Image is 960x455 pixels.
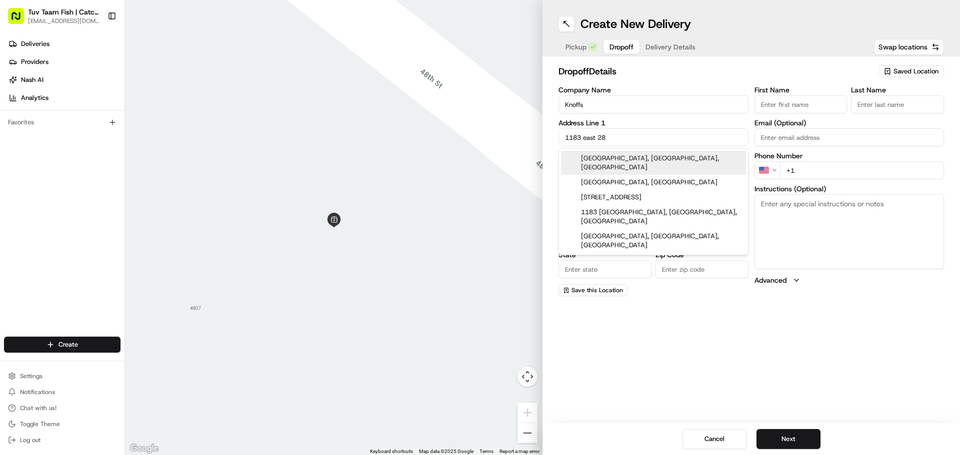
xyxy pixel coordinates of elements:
[21,39,49,48] span: Deliveries
[655,260,748,278] input: Enter zip code
[21,93,48,102] span: Analytics
[558,119,748,126] label: Address Line 1
[127,442,160,455] a: Open this area in Google Maps (opens a new window)
[80,141,164,159] a: 💻API Documentation
[754,185,944,192] label: Instructions (Optional)
[127,442,160,455] img: Google
[21,75,43,84] span: Nash AI
[20,420,60,428] span: Toggle Theme
[851,95,944,113] input: Enter last name
[561,175,746,190] div: [GEOGRAPHIC_DATA], [GEOGRAPHIC_DATA]
[28,7,99,17] button: Tuv Taam Fish | Catch & Co.
[20,436,40,444] span: Log out
[10,40,182,56] p: Welcome 👋
[558,128,748,146] input: Enter address
[34,95,164,105] div: Start new chat
[754,275,786,285] label: Advanced
[780,161,944,179] input: Enter phone number
[21,57,48,66] span: Providers
[4,90,124,106] a: Analytics
[10,10,30,30] img: Nash
[754,152,944,159] label: Phone Number
[874,39,944,55] button: Swap locations
[20,404,56,412] span: Chat with us!
[170,98,182,110] button: Start new chat
[4,401,120,415] button: Chat with us!
[558,260,651,278] input: Enter state
[754,128,944,146] input: Enter email address
[851,86,944,93] label: Last Name
[4,433,120,447] button: Log out
[558,284,627,296] button: Save this Location
[655,251,748,258] label: Zip Code
[754,119,944,126] label: Email (Optional)
[20,372,42,380] span: Settings
[10,146,18,154] div: 📗
[609,42,633,52] span: Dropoff
[4,4,103,28] button: Tuv Taam Fish | Catch & Co.[EMAIL_ADDRESS][DOMAIN_NAME]
[4,369,120,383] button: Settings
[561,190,746,205] div: [STREET_ADDRESS]
[645,42,695,52] span: Delivery Details
[70,169,121,177] a: Powered byPylon
[571,286,623,294] span: Save this Location
[754,95,847,113] input: Enter first name
[878,42,927,52] span: Swap locations
[558,148,748,255] div: Suggestions
[499,449,539,454] a: Report a map error
[84,146,92,154] div: 💻
[754,275,944,285] button: Advanced
[370,448,413,455] button: Keyboard shortcuts
[34,105,126,113] div: We're available if you need us!
[26,64,165,75] input: Clear
[10,95,28,113] img: 1736555255976-a54dd68f-1ca7-489b-9aae-adbdc363a1c4
[893,67,938,76] span: Saved Location
[28,17,99,25] button: [EMAIL_ADDRESS][DOMAIN_NAME]
[4,114,120,130] div: Favorites
[565,42,586,52] span: Pickup
[4,54,124,70] a: Providers
[580,16,691,32] h1: Create New Delivery
[4,337,120,353] button: Create
[20,388,55,396] span: Notifications
[517,423,537,443] button: Zoom out
[558,86,748,93] label: Company Name
[58,340,78,349] span: Create
[4,36,124,52] a: Deliveries
[94,145,160,155] span: API Documentation
[4,385,120,399] button: Notifications
[99,169,121,177] span: Pylon
[419,449,473,454] span: Map data ©2025 Google
[558,95,748,113] input: Enter company name
[561,151,746,175] div: [GEOGRAPHIC_DATA], [GEOGRAPHIC_DATA], [GEOGRAPHIC_DATA]
[878,64,944,78] button: Saved Location
[558,64,872,78] h2: dropoff Details
[682,429,746,449] button: Cancel
[4,72,124,88] a: Nash AI
[479,449,493,454] a: Terms (opens in new tab)
[754,86,847,93] label: First Name
[517,403,537,423] button: Zoom in
[517,367,537,387] button: Map camera controls
[558,251,651,258] label: State
[20,145,76,155] span: Knowledge Base
[4,417,120,431] button: Toggle Theme
[756,429,820,449] button: Next
[561,205,746,229] div: 1183 [GEOGRAPHIC_DATA], [GEOGRAPHIC_DATA], [GEOGRAPHIC_DATA]
[561,229,746,253] div: [GEOGRAPHIC_DATA], [GEOGRAPHIC_DATA], [GEOGRAPHIC_DATA]
[6,141,80,159] a: 📗Knowledge Base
